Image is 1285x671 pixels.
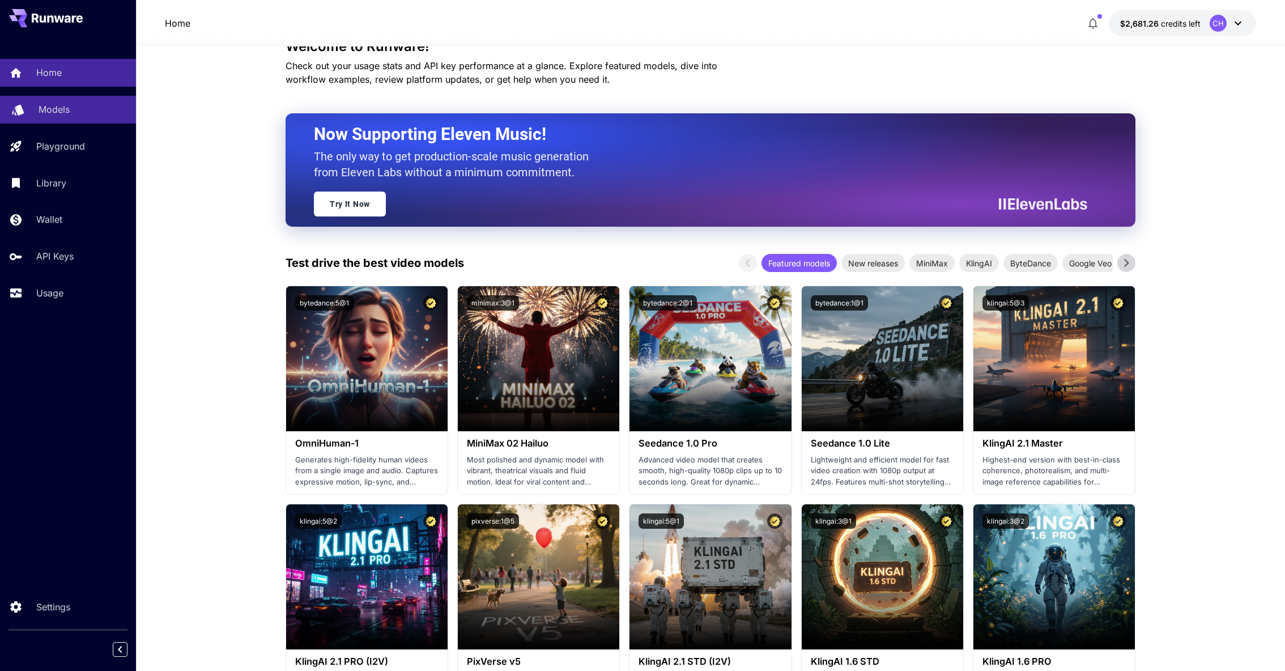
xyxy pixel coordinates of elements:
button: Collapse sidebar [113,642,127,657]
button: pixverse:1@5 [467,513,519,529]
h3: KlingAI 2.1 Master [982,438,1126,449]
p: Most polished and dynamic model with vibrant, theatrical visuals and fluid motion. Ideal for vira... [467,455,610,488]
button: Certified Model – Vetted for best performance and includes a commercial license. [423,513,439,529]
p: API Keys [36,249,74,263]
p: The only way to get production-scale music generation from Eleven Labs without a minimum commitment. [314,148,597,180]
img: alt [802,286,963,431]
img: alt [802,504,963,649]
span: New releases [841,257,905,269]
h3: KlingAI 2.1 STD (I2V) [639,656,782,667]
nav: breadcrumb [165,16,190,30]
p: Lightweight and efficient model for fast video creation with 1080p output at 24fps. Features mult... [811,455,954,488]
img: alt [973,286,1135,431]
div: $2,681.2644 [1120,18,1201,29]
button: bytedance:2@1 [639,295,697,311]
div: MiniMax [909,254,955,272]
button: Certified Model – Vetted for best performance and includes a commercial license. [423,295,439,311]
div: KlingAI [959,254,999,272]
button: Certified Model – Vetted for best performance and includes a commercial license. [767,295,782,311]
button: klingai:3@1 [811,513,856,529]
button: klingai:5@2 [295,513,342,529]
p: Playground [36,139,85,153]
img: alt [973,504,1135,649]
p: Generates high-fidelity human videos from a single image and audio. Captures expressive motion, l... [295,455,439,488]
button: klingai:5@3 [982,295,1029,311]
p: Highest-end version with best-in-class coherence, photorealism, and multi-image reference capabil... [982,455,1126,488]
span: credits left [1161,19,1201,28]
button: Certified Model – Vetted for best performance and includes a commercial license. [939,513,954,529]
p: Wallet [36,213,62,226]
a: Home [165,16,190,30]
button: Certified Model – Vetted for best performance and includes a commercial license. [595,513,610,529]
button: $2,681.2644CH [1109,10,1256,36]
img: alt [458,286,619,431]
span: MiniMax [909,257,955,269]
p: Home [36,66,62,79]
button: Certified Model – Vetted for best performance and includes a commercial license. [595,295,610,311]
a: Try It Now [314,192,386,216]
h3: MiniMax 02 Hailuo [467,438,610,449]
div: Featured models [761,254,837,272]
button: klingai:5@1 [639,513,684,529]
button: Certified Model – Vetted for best performance and includes a commercial license. [1110,295,1126,311]
h3: PixVerse v5 [467,656,610,667]
h3: OmniHuman‑1 [295,438,439,449]
span: Check out your usage stats and API key performance at a glance. Explore featured models, dive int... [286,60,717,85]
img: alt [629,504,791,649]
p: Library [36,176,66,190]
span: ByteDance [1003,257,1058,269]
div: ByteDance [1003,254,1058,272]
span: $2,681.26 [1120,19,1161,28]
p: Test drive the best video models [286,254,464,271]
img: alt [458,504,619,649]
span: Featured models [761,257,837,269]
p: Settings [36,600,70,614]
div: Collapse sidebar [121,639,136,660]
h3: KlingAI 1.6 STD [811,656,954,667]
button: Certified Model – Vetted for best performance and includes a commercial license. [1110,513,1126,529]
p: Models [39,103,70,116]
button: bytedance:5@1 [295,295,354,311]
div: CH [1210,15,1227,32]
h3: Welcome to Runware! [286,39,1135,54]
button: klingai:3@2 [982,513,1029,529]
h3: Seedance 1.0 Lite [811,438,954,449]
button: bytedance:1@1 [811,295,868,311]
div: New releases [841,254,905,272]
h3: Seedance 1.0 Pro [639,438,782,449]
h2: Now Supporting Eleven Music! [314,124,1079,145]
p: Usage [36,286,63,300]
span: KlingAI [959,257,999,269]
img: alt [286,286,448,431]
div: Google Veo [1062,254,1118,272]
img: alt [629,286,791,431]
p: Advanced video model that creates smooth, high-quality 1080p clips up to 10 seconds long. Great f... [639,455,782,488]
h3: KlingAI 1.6 PRO [982,656,1126,667]
h3: KlingAI 2.1 PRO (I2V) [295,656,439,667]
button: Certified Model – Vetted for best performance and includes a commercial license. [767,513,782,529]
img: alt [286,504,448,649]
button: Certified Model – Vetted for best performance and includes a commercial license. [939,295,954,311]
button: minimax:3@1 [467,295,519,311]
span: Google Veo [1062,257,1118,269]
